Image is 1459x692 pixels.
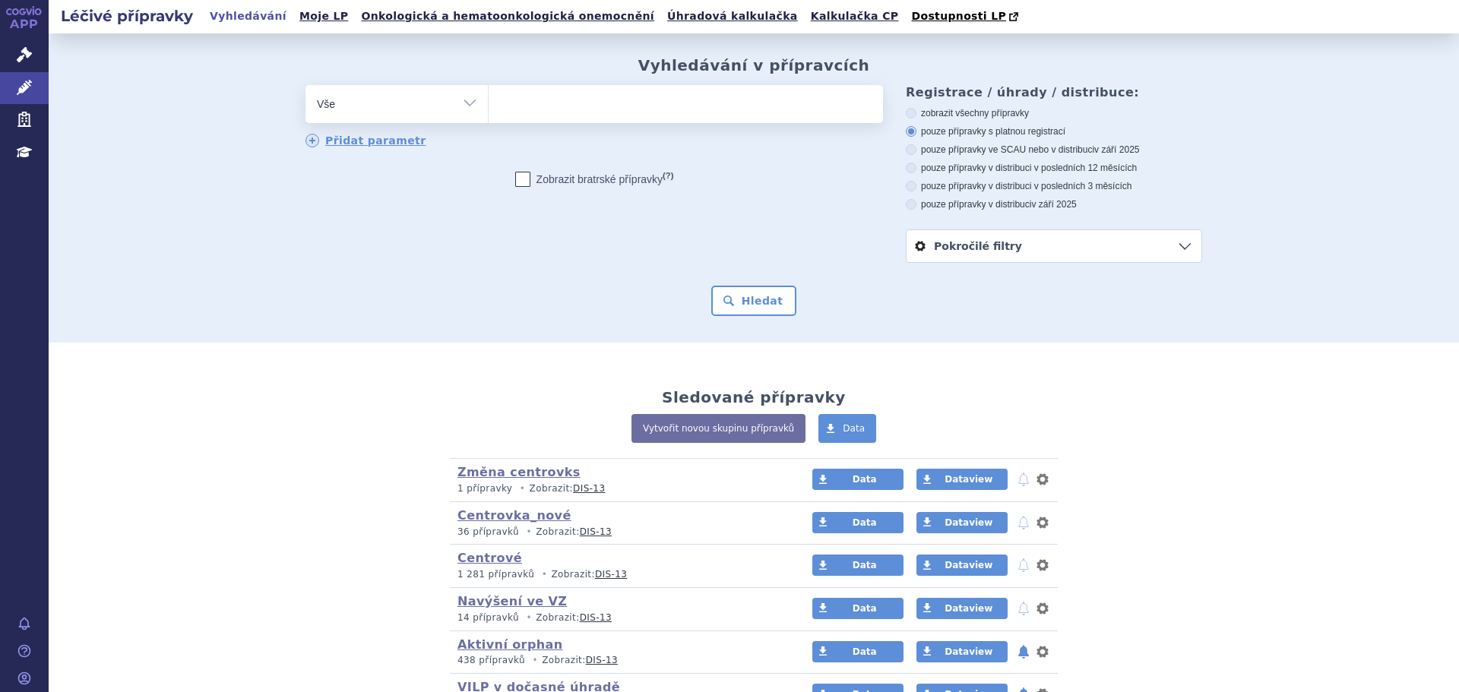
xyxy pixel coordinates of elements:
span: 438 přípravků [457,655,525,665]
span: v září 2025 [1094,144,1139,155]
span: Dataview [945,603,992,614]
label: Zobrazit bratrské přípravky [515,172,674,187]
a: Data [812,469,904,490]
a: Dataview [916,598,1008,619]
a: Data [812,641,904,662]
span: Dostupnosti LP [911,10,1006,22]
button: nastavení [1035,599,1050,618]
a: Data [812,598,904,619]
p: Zobrazit: [457,654,783,667]
a: Navýšení ve VZ [457,594,567,608]
p: Zobrazit: [457,611,783,624]
h2: Sledované přípravky [662,388,846,406]
button: nastavení [1035,643,1050,661]
a: Pokročilé filtry [907,230,1201,262]
a: Kalkulačka CP [806,6,904,27]
a: Dataview [916,641,1008,662]
span: 1 přípravky [457,483,512,494]
h2: Léčivé přípravky [49,5,205,27]
label: pouze přípravky v distribuci [906,198,1202,210]
a: Data [818,414,876,443]
a: Dataview [916,512,1008,533]
a: Dataview [916,555,1008,576]
i: • [528,654,542,667]
p: Zobrazit: [457,526,783,539]
span: Data [853,474,877,485]
span: Data [843,423,865,434]
button: notifikace [1016,599,1031,618]
h2: Vyhledávání v přípravcích [638,56,870,74]
label: zobrazit všechny přípravky [906,107,1202,119]
a: Centrovka_nové [457,508,571,523]
span: 36 přípravků [457,526,519,537]
span: Dataview [945,517,992,528]
a: DIS-13 [580,526,612,537]
span: Dataview [945,560,992,570]
span: Data [853,517,877,528]
a: Aktivní orphan [457,637,563,652]
span: Dataview [945,646,992,657]
button: notifikace [1016,556,1031,574]
a: Přidat parametr [305,134,426,147]
label: pouze přípravky v distribuci v posledních 3 měsících [906,180,1202,192]
a: Vytvořit novou skupinu přípravků [631,414,805,443]
abbr: (?) [663,171,673,181]
a: DIS-13 [595,569,627,580]
a: DIS-13 [573,483,605,494]
span: Dataview [945,474,992,485]
a: Data [812,555,904,576]
span: 14 přípravků [457,612,519,623]
a: Centrové [457,551,522,565]
i: • [522,526,536,539]
span: Data [853,560,877,570]
label: pouze přípravky v distribuci v posledních 12 měsících [906,162,1202,174]
button: nastavení [1035,556,1050,574]
button: notifikace [1016,470,1031,488]
a: Vyhledávání [205,6,291,27]
label: pouze přípravky s platnou registrací [906,125,1202,137]
a: Moje LP [295,6,353,27]
button: nastavení [1035,513,1050,532]
a: DIS-13 [586,655,618,665]
button: notifikace [1016,513,1031,532]
a: Onkologická a hematoonkologická onemocnění [356,6,659,27]
span: Data [853,603,877,614]
span: 1 281 přípravků [457,569,534,580]
i: • [537,568,551,581]
p: Zobrazit: [457,568,783,581]
label: pouze přípravky ve SCAU nebo v distribuci [906,144,1202,156]
i: • [516,482,530,495]
span: Data [853,646,877,657]
button: nastavení [1035,470,1050,488]
a: Dostupnosti LP [907,6,1026,27]
a: Dataview [916,469,1008,490]
button: notifikace [1016,643,1031,661]
a: Data [812,512,904,533]
span: v září 2025 [1031,199,1076,210]
a: Úhradová kalkulačka [663,6,802,27]
p: Zobrazit: [457,482,783,495]
i: • [522,611,536,624]
button: Hledat [711,286,797,316]
a: Změna centrovks [457,465,581,479]
h3: Registrace / úhrady / distribuce: [906,85,1202,100]
a: DIS-13 [580,612,612,623]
